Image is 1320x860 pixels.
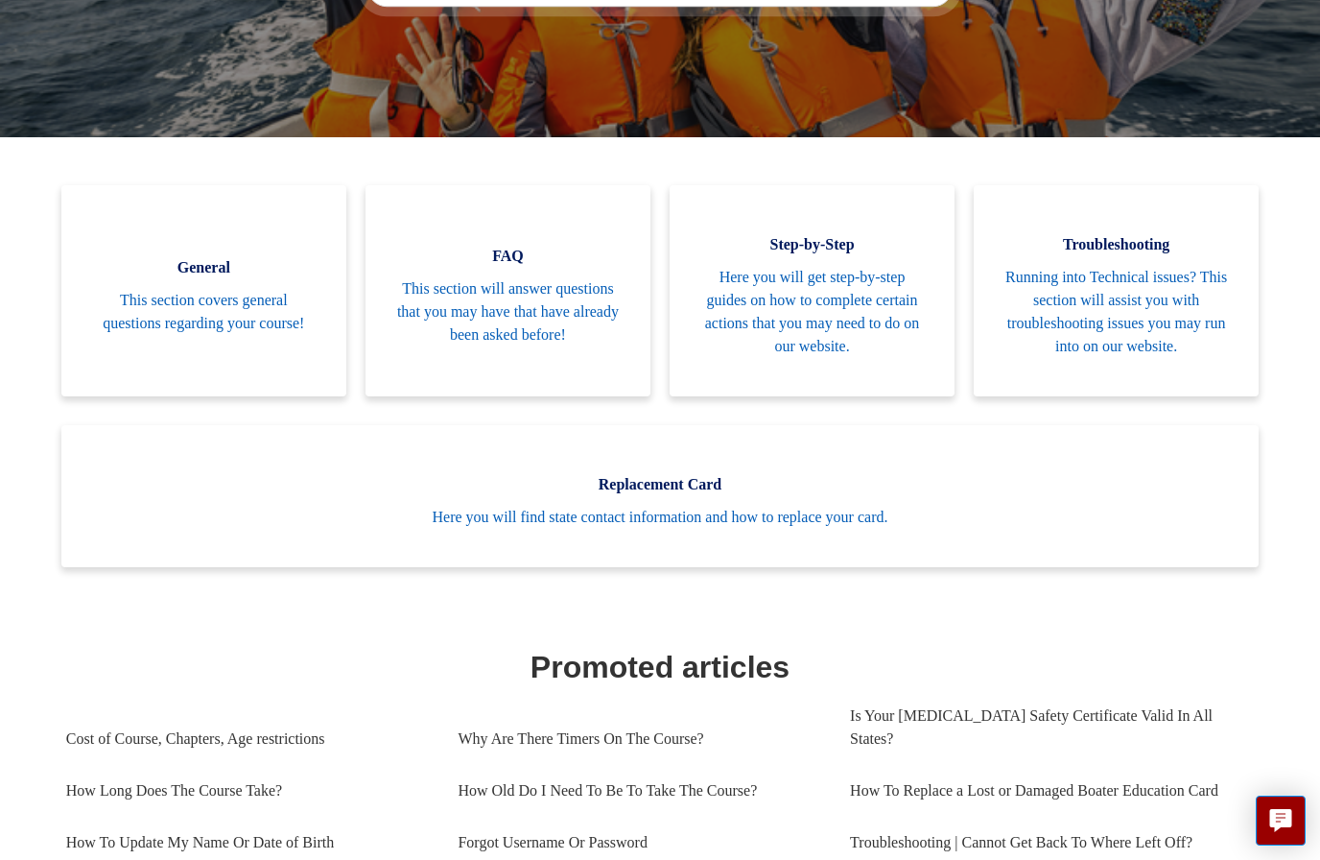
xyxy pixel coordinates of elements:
a: How Long Does The Course Take? [66,765,430,817]
span: Replacement Card [90,473,1230,496]
a: Why Are There Timers On The Course? [458,713,821,765]
a: FAQ This section will answer questions that you may have that have already been asked before! [365,185,650,396]
a: Step-by-Step Here you will get step-by-step guides on how to complete certain actions that you ma... [670,185,955,396]
span: Step-by-Step [698,233,926,256]
span: Here you will find state contact information and how to replace your card. [90,506,1230,529]
a: Replacement Card Here you will find state contact information and how to replace your card. [61,425,1259,567]
a: Is Your [MEDICAL_DATA] Safety Certificate Valid In All States? [850,690,1242,765]
span: General [90,256,318,279]
h1: Promoted articles [66,644,1254,690]
button: Live chat [1256,796,1306,846]
span: FAQ [394,245,622,268]
span: This section will answer questions that you may have that have already been asked before! [394,277,622,346]
a: Cost of Course, Chapters, Age restrictions [66,713,430,765]
span: Here you will get step-by-step guides on how to complete certain actions that you may need to do ... [698,266,926,358]
span: Troubleshooting [1002,233,1230,256]
a: How Old Do I Need To Be To Take The Course? [458,765,821,817]
a: Troubleshooting Running into Technical issues? This section will assist you with troubleshooting ... [974,185,1259,396]
a: How To Replace a Lost or Damaged Boater Education Card [850,765,1242,817]
span: This section covers general questions regarding your course! [90,289,318,335]
a: General This section covers general questions regarding your course! [61,185,346,396]
span: Running into Technical issues? This section will assist you with troubleshooting issues you may r... [1002,266,1230,358]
